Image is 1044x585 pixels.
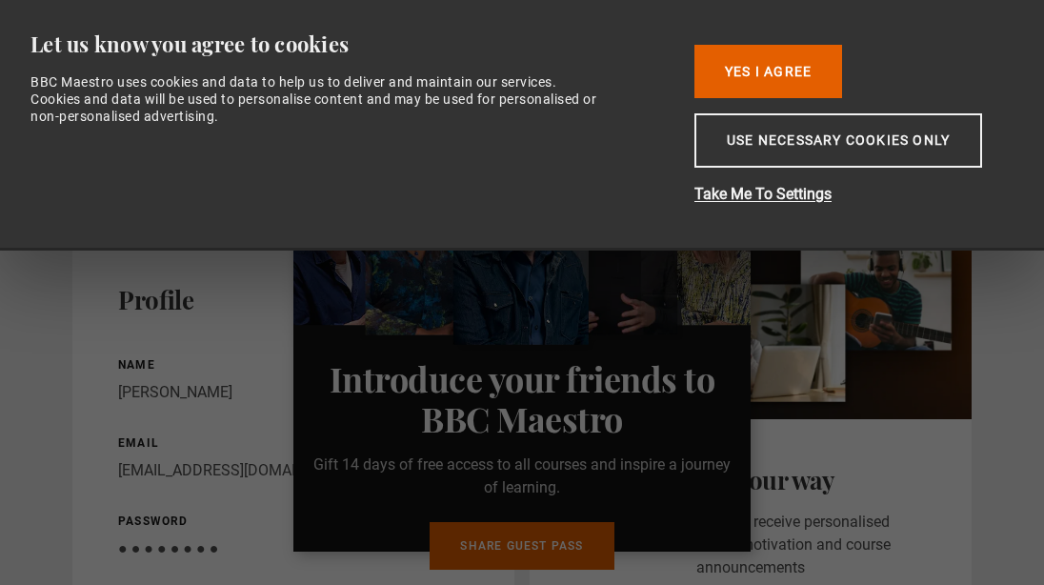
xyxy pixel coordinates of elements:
[118,285,193,315] h2: Profile
[575,511,926,579] p: Set learning goals to receive personalised recommendations, motivation and course announcements
[118,381,469,404] p: [PERSON_NAME]
[694,45,842,98] button: Yes I Agree
[118,539,218,557] span: ● ● ● ● ● ● ● ●
[309,454,735,499] p: Gift 14 days of free access to all courses and inspire a journey of learning.
[118,513,469,530] p: Password
[430,522,613,570] a: Share guest pass
[30,30,665,58] div: Let us know you agree to cookies
[694,113,982,168] button: Use necessary cookies only
[575,465,926,495] h2: Learn your way
[118,434,469,452] p: Email
[30,73,601,126] div: BBC Maestro uses cookies and data to help us to deliver and maintain our services. Cookies and da...
[118,356,469,373] p: Name
[309,358,735,438] h3: Introduce your friends to BBC Maestro
[694,183,999,206] button: Take Me To Settings
[118,459,469,482] p: [EMAIL_ADDRESS][DOMAIN_NAME]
